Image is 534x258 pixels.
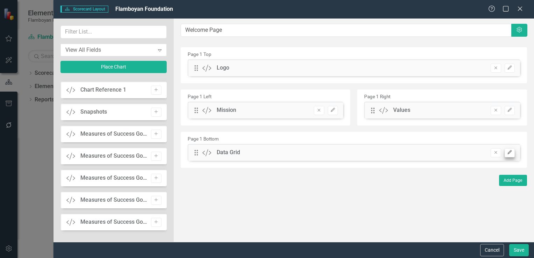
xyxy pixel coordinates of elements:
[115,6,173,12] span: Flamboyan Foundation
[60,6,108,13] span: Scorecard Layout
[217,149,240,157] div: Data Grid
[80,86,126,94] div: Chart Reference 1
[188,94,211,99] small: Page 1 Left
[364,94,390,99] small: Page 1 Right
[393,106,410,114] div: Values
[188,51,211,57] small: Page 1 Top
[217,64,229,72] div: Logo
[509,244,529,256] button: Save
[80,174,147,182] div: Measures of Success Goal 3
[217,106,236,114] div: Mission
[80,218,147,226] div: Measures of Success Goal 5
[80,108,107,116] div: Snapshots
[499,175,527,186] button: Add Page
[480,244,504,256] button: Cancel
[80,130,147,138] div: Measures of Success Goal 1
[188,136,219,142] small: Page 1 Bottom
[181,24,512,37] input: Layout Name
[60,26,167,38] input: Filter List...
[80,152,147,160] div: Measures of Success Goal 2
[65,46,154,54] div: View All Fields
[80,196,147,204] div: Measures of Success Goal 4
[60,61,167,73] button: Place Chart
